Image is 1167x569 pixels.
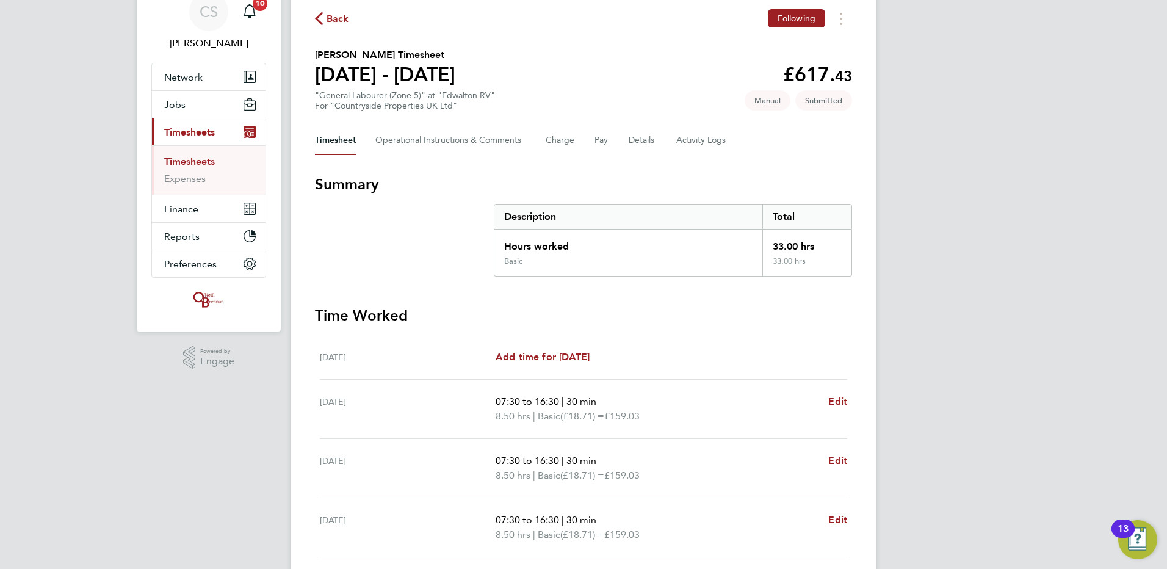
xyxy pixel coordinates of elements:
[828,396,847,407] span: Edit
[604,410,640,422] span: £159.03
[566,455,596,466] span: 30 min
[828,455,847,466] span: Edit
[164,71,203,83] span: Network
[1118,520,1157,559] button: Open Resource Center, 13 new notifications
[795,90,852,111] span: This timesheet is Submitted.
[494,230,762,256] div: Hours worked
[566,514,596,526] span: 30 min
[315,90,495,111] div: "General Labourer (Zone 5)" at "Edwalton RV"
[315,306,852,325] h3: Time Worked
[164,126,215,138] span: Timesheets
[533,469,535,481] span: |
[1118,529,1129,545] div: 13
[828,394,847,409] a: Edit
[560,410,604,422] span: (£18.71) =
[496,529,530,540] span: 8.50 hrs
[594,126,609,155] button: Pay
[533,529,535,540] span: |
[152,145,266,195] div: Timesheets
[828,513,847,527] a: Edit
[566,396,596,407] span: 30 min
[745,90,790,111] span: This timesheet was manually created.
[200,4,218,20] span: CS
[835,67,852,85] span: 43
[152,223,266,250] button: Reports
[320,513,496,542] div: [DATE]
[762,256,851,276] div: 33.00 hrs
[533,410,535,422] span: |
[164,231,200,242] span: Reports
[496,410,530,422] span: 8.50 hrs
[546,126,575,155] button: Charge
[152,63,266,90] button: Network
[315,175,852,194] h3: Summary
[496,351,590,363] span: Add time for [DATE]
[315,48,455,62] h2: [PERSON_NAME] Timesheet
[762,205,851,229] div: Total
[164,99,186,111] span: Jobs
[762,230,851,256] div: 33.00 hrs
[320,394,496,424] div: [DATE]
[494,204,852,277] div: Summary
[152,118,266,145] button: Timesheets
[538,409,560,424] span: Basic
[151,36,266,51] span: Chloe Saffill
[200,346,234,357] span: Powered by
[375,126,526,155] button: Operational Instructions & Comments
[560,529,604,540] span: (£18.71) =
[778,13,815,24] span: Following
[768,9,825,27] button: Following
[629,126,657,155] button: Details
[538,527,560,542] span: Basic
[538,468,560,483] span: Basic
[327,12,349,26] span: Back
[496,514,559,526] span: 07:30 to 16:30
[562,455,564,466] span: |
[828,454,847,468] a: Edit
[496,455,559,466] span: 07:30 to 16:30
[560,469,604,481] span: (£18.71) =
[152,250,266,277] button: Preferences
[152,91,266,118] button: Jobs
[152,195,266,222] button: Finance
[562,514,564,526] span: |
[320,454,496,483] div: [DATE]
[164,258,217,270] span: Preferences
[315,11,349,26] button: Back
[504,256,522,266] div: Basic
[496,350,590,364] a: Add time for [DATE]
[494,205,762,229] div: Description
[496,469,530,481] span: 8.50 hrs
[315,62,455,87] h1: [DATE] - [DATE]
[830,9,852,28] button: Timesheets Menu
[200,357,234,367] span: Engage
[783,63,852,86] app-decimal: £617.
[315,101,495,111] div: For "Countryside Properties UK Ltd"
[676,126,728,155] button: Activity Logs
[496,396,559,407] span: 07:30 to 16:30
[604,529,640,540] span: £159.03
[828,514,847,526] span: Edit
[151,290,266,310] a: Go to home page
[562,396,564,407] span: |
[320,350,496,364] div: [DATE]
[191,290,226,310] img: oneillandbrennan-logo-retina.png
[315,126,356,155] button: Timesheet
[164,173,206,184] a: Expenses
[164,203,198,215] span: Finance
[183,346,235,369] a: Powered byEngage
[164,156,215,167] a: Timesheets
[604,469,640,481] span: £159.03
